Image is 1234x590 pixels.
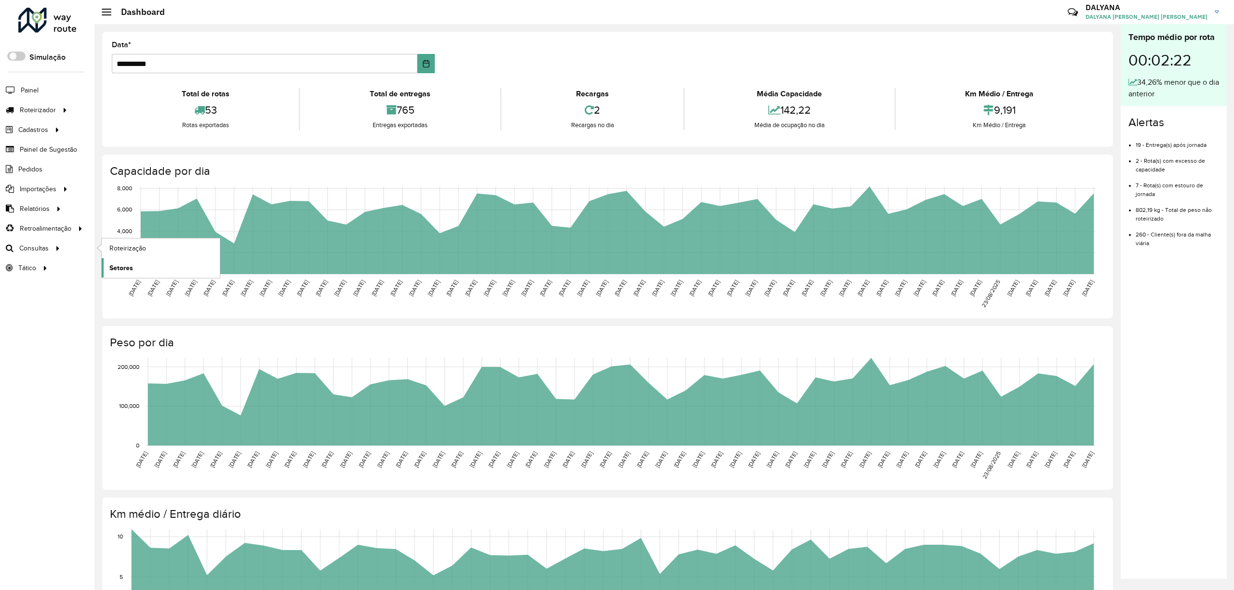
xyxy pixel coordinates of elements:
[1024,279,1038,297] text: [DATE]
[333,279,347,297] text: [DATE]
[109,263,133,273] span: Setores
[821,450,835,469] text: [DATE]
[687,120,892,130] div: Média de ocupação no dia
[1081,450,1095,469] text: [DATE]
[1136,149,1219,174] li: 2 - Rota(s) com excesso de capacidade
[277,279,291,297] text: [DATE]
[538,279,552,297] text: [DATE]
[469,450,483,469] text: [DATE]
[339,450,353,469] text: [DATE]
[1128,116,1219,130] h4: Alertas
[504,120,681,130] div: Recargas no dia
[932,450,946,469] text: [DATE]
[370,279,384,297] text: [DATE]
[710,450,724,469] text: [DATE]
[1128,31,1219,44] div: Tempo médio por rota
[672,450,686,469] text: [DATE]
[18,263,36,273] span: Tático
[876,450,890,469] text: [DATE]
[112,39,131,51] label: Data
[20,223,71,234] span: Retroalimentação
[413,450,427,469] text: [DATE]
[931,279,945,297] text: [DATE]
[687,88,892,100] div: Média Capacidade
[598,450,612,469] text: [DATE]
[561,450,575,469] text: [DATE]
[895,450,909,469] text: [DATE]
[184,279,198,297] text: [DATE]
[728,450,742,469] text: [DATE]
[687,100,892,120] div: 142,22
[119,403,139,409] text: 100,000
[654,450,668,469] text: [DATE]
[912,279,926,297] text: [DATE]
[394,450,408,469] text: [DATE]
[114,120,296,130] div: Rotas exportadas
[981,450,1002,480] text: 23/08/2025
[980,279,1001,309] text: 23/08/2025
[314,279,328,297] text: [DATE]
[118,364,139,370] text: 200,000
[898,88,1101,100] div: Km Médio / Entrega
[114,88,296,100] div: Total de rotas
[136,442,139,448] text: 0
[1006,450,1020,469] text: [DATE]
[1025,450,1039,469] text: [DATE]
[504,88,681,100] div: Recargas
[875,279,889,297] text: [DATE]
[295,279,309,297] text: [DATE]
[765,450,779,469] text: [DATE]
[265,450,279,469] text: [DATE]
[858,450,872,469] text: [DATE]
[114,100,296,120] div: 53
[109,243,146,253] span: Roteirização
[445,279,459,297] text: [DATE]
[543,450,557,469] text: [DATE]
[283,450,297,469] text: [DATE]
[320,450,334,469] text: [DATE]
[524,450,538,469] text: [DATE]
[838,279,852,297] text: [DATE]
[784,450,798,469] text: [DATE]
[802,450,816,469] text: [DATE]
[427,279,441,297] text: [DATE]
[483,279,496,297] text: [DATE]
[969,450,983,469] text: [DATE]
[613,279,627,297] text: [DATE]
[763,279,777,297] text: [DATE]
[520,279,534,297] text: [DATE]
[670,279,684,297] text: [DATE]
[21,85,39,95] span: Painel
[691,450,705,469] text: [DATE]
[417,54,435,73] button: Choose Date
[506,450,520,469] text: [DATE]
[968,279,982,297] text: [DATE]
[747,450,761,469] text: [DATE]
[146,279,160,297] text: [DATE]
[389,279,403,297] text: [DATE]
[110,164,1103,178] h4: Capacidade por dia
[1136,223,1219,248] li: 260 - Cliente(s) fora da malha viária
[557,279,571,297] text: [DATE]
[29,52,66,63] label: Simulação
[580,450,594,469] text: [DATE]
[172,450,186,469] text: [DATE]
[894,279,908,297] text: [DATE]
[651,279,665,297] text: [DATE]
[18,125,48,135] span: Cadastros
[450,450,464,469] text: [DATE]
[120,574,123,580] text: 5
[839,450,853,469] text: [DATE]
[221,279,235,297] text: [DATE]
[111,7,165,17] h2: Dashboard
[19,243,49,253] span: Consultas
[595,279,609,297] text: [DATE]
[898,120,1101,130] div: Km Médio / Entrega
[1043,279,1057,297] text: [DATE]
[898,100,1101,120] div: 9,191
[127,279,141,297] text: [DATE]
[504,100,681,120] div: 2
[110,336,1103,350] h4: Peso por dia
[134,450,148,469] text: [DATE]
[408,279,422,297] text: [DATE]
